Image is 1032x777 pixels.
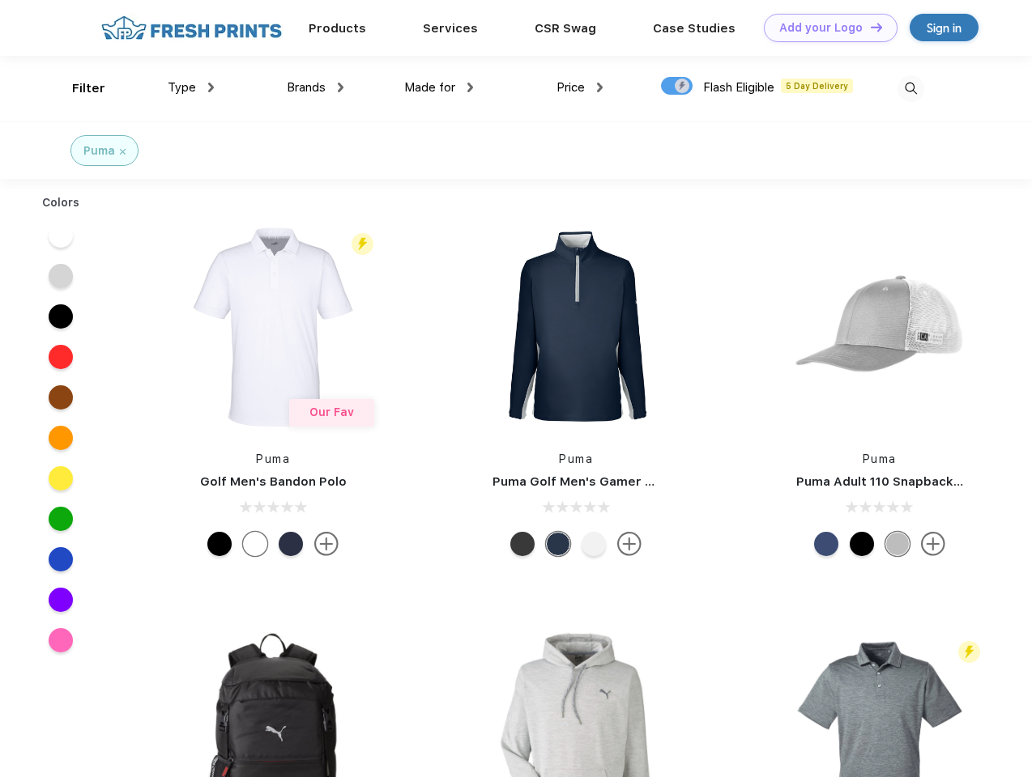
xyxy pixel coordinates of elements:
[781,79,853,93] span: 5 Day Delivery
[863,452,897,465] a: Puma
[72,79,105,98] div: Filter
[256,452,290,465] a: Puma
[559,452,593,465] a: Puma
[279,532,303,556] div: Navy Blazer
[200,474,347,489] a: Golf Men's Bandon Polo
[467,83,473,92] img: dropdown.png
[885,532,910,556] div: Quarry with Brt Whit
[309,21,366,36] a: Products
[243,532,267,556] div: Bright White
[597,83,603,92] img: dropdown.png
[850,532,874,556] div: Pma Blk Pma Blk
[120,149,126,155] img: filter_cancel.svg
[423,21,478,36] a: Services
[927,19,962,37] div: Sign in
[287,80,326,95] span: Brands
[314,532,339,556] img: more.svg
[898,75,924,102] img: desktop_search.svg
[772,219,987,435] img: func=resize&h=266
[83,142,115,159] div: Puma
[921,532,945,556] img: more.svg
[703,80,774,95] span: Flash Eligible
[309,405,354,418] span: Our Fav
[535,21,596,36] a: CSR Swag
[779,21,863,35] div: Add your Logo
[338,83,343,92] img: dropdown.png
[557,80,585,95] span: Price
[352,233,373,255] img: flash_active_toggle.svg
[958,641,980,663] img: flash_active_toggle.svg
[468,219,684,435] img: func=resize&h=266
[96,14,287,42] img: fo%20logo%202.webp
[871,23,882,32] img: DT
[207,532,232,556] div: Puma Black
[404,80,455,95] span: Made for
[165,219,381,435] img: func=resize&h=266
[208,83,214,92] img: dropdown.png
[168,80,196,95] span: Type
[910,14,979,41] a: Sign in
[510,532,535,556] div: Puma Black
[582,532,606,556] div: Bright White
[30,194,92,211] div: Colors
[493,474,748,489] a: Puma Golf Men's Gamer Golf Quarter-Zip
[814,532,838,556] div: Peacoat Qut Shd
[546,532,570,556] div: Navy Blazer
[617,532,642,556] img: more.svg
